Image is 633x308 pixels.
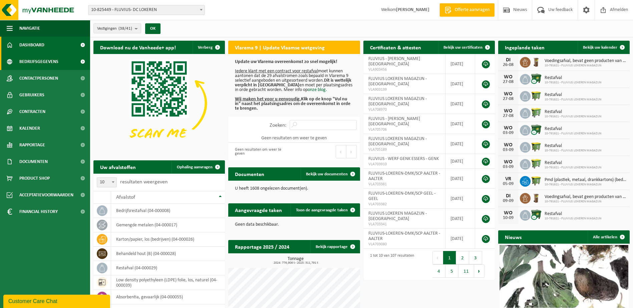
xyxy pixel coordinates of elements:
[93,23,141,33] button: Vestigingen(38/41)
[445,264,458,278] button: 5
[368,231,440,241] span: FLUVIUS-LOKEREN-DMK/SCP AALTER - AALTER
[193,41,224,54] button: Verberg
[97,24,132,34] span: Vestigingen
[498,41,551,54] h2: Ingeplande taken
[232,144,291,159] div: Geen resultaten om weer te geven
[368,156,439,161] span: FLUVIUS - WERF GENK ESSERS - GENK
[368,87,440,92] span: VLA903139
[545,217,601,221] span: 10-791621 - FLUVIUS LOKEREN MAGAZIJN
[502,91,515,97] div: WO
[368,222,440,227] span: VLA703341
[291,203,359,217] a: Toon de aangevraagde taken
[228,41,331,54] h2: Vlarema 9 | Update Vlaamse wetgeving
[458,264,474,278] button: 11
[445,74,475,94] td: [DATE]
[118,26,132,31] count: (38/41)
[583,45,617,50] span: Bekijk uw kalender
[368,67,440,72] span: VLA903456
[531,124,542,135] img: WB-1100-CU
[19,37,44,53] span: Dashboard
[228,203,289,216] h2: Aangevraagde taken
[445,209,475,229] td: [DATE]
[19,203,58,220] span: Financial History
[445,154,475,169] td: [DATE]
[235,60,353,111] p: moet kunnen aantonen dat de 29 afvalstromen zoals bepaald in Vlarema 9 selectief aangeboden en ui...
[445,114,475,134] td: [DATE]
[363,41,428,54] h2: Certificaten & attesten
[502,114,515,118] div: 27-08
[545,115,601,119] span: 10-791621 - FLUVIUS LOKEREN MAGAZIJN
[502,125,515,131] div: WO
[111,247,225,261] td: behandeld hout (B) (04-000028)
[270,123,286,128] label: Zoeken:
[232,257,360,265] h3: Tonnage
[120,179,168,185] label: resultaten weergeven
[235,97,350,111] b: Klik op de knop "Vul nu in" naast het plaatsingsadres om de overeenkomst in orde te brengen.
[443,45,483,50] span: Bekijk uw certificaten
[3,293,111,308] iframe: chat widget
[111,290,225,304] td: absorbentia, gevaarlijk (04-000055)
[296,208,348,212] span: Toon de aangevraagde taken
[445,189,475,209] td: [DATE]
[235,78,351,88] b: Dit is wettelijk verplicht in [GEOGRAPHIC_DATA]
[453,7,491,13] span: Offerte aanvragen
[502,74,515,80] div: WO
[19,137,45,153] span: Rapportage
[445,54,475,74] td: [DATE]
[502,182,515,186] div: 05-09
[545,126,601,132] span: Restafval
[502,63,515,67] div: 26-08
[19,70,58,87] span: Contactpersonen
[545,75,601,81] span: Restafval
[368,202,440,207] span: VLA703382
[346,145,357,158] button: Next
[502,165,515,169] div: 03-09
[177,165,213,169] span: Ophaling aanvragen
[19,170,50,187] span: Product Shop
[545,194,626,200] span: Voedingsafval, bevat geen producten van dierlijke oorsprong, onverpakt
[93,160,142,173] h2: Uw afvalstoffen
[578,41,629,54] a: Bekijk uw kalender
[235,97,301,102] u: Wij maken het voor u eenvoudig.
[456,251,469,264] button: 2
[368,162,440,167] span: VLA703910
[111,218,225,232] td: gemengde metalen (04-000017)
[172,160,224,174] a: Ophaling aanvragen
[545,160,601,166] span: Restafval
[545,64,626,68] span: 10-791621 - FLUVIUS LOKEREN MAGAZIJN
[545,92,601,98] span: Restafval
[19,187,73,203] span: Acceptatievoorwaarden
[531,192,542,203] img: WB-0140-HPE-BN-04
[469,251,482,264] button: 3
[502,148,515,152] div: 03-09
[439,3,495,17] a: Offerte aanvragen
[19,20,40,37] span: Navigatie
[545,143,601,149] span: Restafval
[97,177,117,187] span: 10
[368,96,427,107] span: FLUVIUS LOKEREN MAGAZIJN - [GEOGRAPHIC_DATA]
[235,69,318,74] u: Iedere klant met een contract voor restafval
[443,251,456,264] button: 1
[111,261,225,275] td: restafval (04-000029)
[368,76,427,87] span: FLUVIUS LOKEREN MAGAZIJN - [GEOGRAPHIC_DATA]
[336,145,346,158] button: Previous
[228,133,360,143] td: Geen resultaten om weer te geven
[432,264,445,278] button: 4
[545,98,601,102] span: 10-791621 - FLUVIUS LOKEREN MAGAZIJN
[531,175,542,186] img: WB-1100-HPE-GN-50
[368,116,420,127] span: FLUVIUS - [PERSON_NAME][GEOGRAPHIC_DATA]
[502,80,515,84] div: 27-08
[368,182,440,187] span: VLA703381
[432,251,443,264] button: Previous
[93,41,183,54] h2: Download nu de Vanheede+ app!
[116,195,135,200] span: Afvalstof
[145,23,161,34] button: OK
[88,5,205,15] span: 10-825449 - FLUVIUS- DC LOKEREN
[445,94,475,114] td: [DATE]
[502,97,515,101] div: 27-08
[367,250,414,278] div: 1 tot 10 van 107 resultaten
[531,107,542,118] img: WB-0660-HPE-GN-50
[232,261,360,265] span: 2024: 776,906 t - 2025: 311,791 t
